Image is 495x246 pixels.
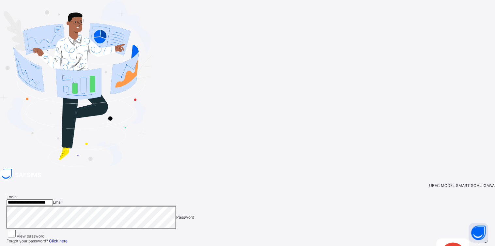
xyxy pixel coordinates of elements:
span: Login [7,194,17,199]
span: Email [53,200,63,205]
a: Click here [49,238,68,243]
button: Open asap [469,223,488,243]
span: Password [176,215,194,220]
label: View password [17,234,44,238]
span: Forgot your password? [7,238,68,243]
span: UBEC MODEL SMART SCH JIGAWA [429,183,495,188]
